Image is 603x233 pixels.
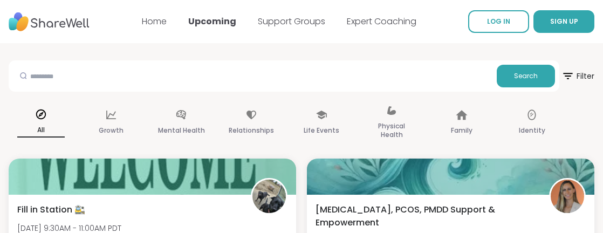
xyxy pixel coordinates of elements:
[550,17,578,26] span: SIGN UP
[347,15,416,28] a: Expert Coaching
[304,124,339,137] p: Life Events
[519,124,545,137] p: Identity
[468,10,529,33] a: LOG IN
[551,180,584,213] img: DrSarahCummins
[142,15,167,28] a: Home
[451,124,472,137] p: Family
[17,203,85,216] span: Fill in Station 🚉
[514,71,538,81] span: Search
[561,60,594,92] button: Filter
[487,17,510,26] span: LOG IN
[316,203,537,229] span: [MEDICAL_DATA], PCOS, PMDD Support & Empowerment
[533,10,594,33] button: SIGN UP
[258,15,325,28] a: Support Groups
[17,124,65,138] p: All
[99,124,124,137] p: Growth
[229,124,274,137] p: Relationships
[9,7,90,37] img: ShareWell Nav Logo
[497,65,555,87] button: Search
[252,180,286,213] img: Amie89
[561,63,594,89] span: Filter
[188,15,236,28] a: Upcoming
[368,120,415,141] p: Physical Health
[158,124,205,137] p: Mental Health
